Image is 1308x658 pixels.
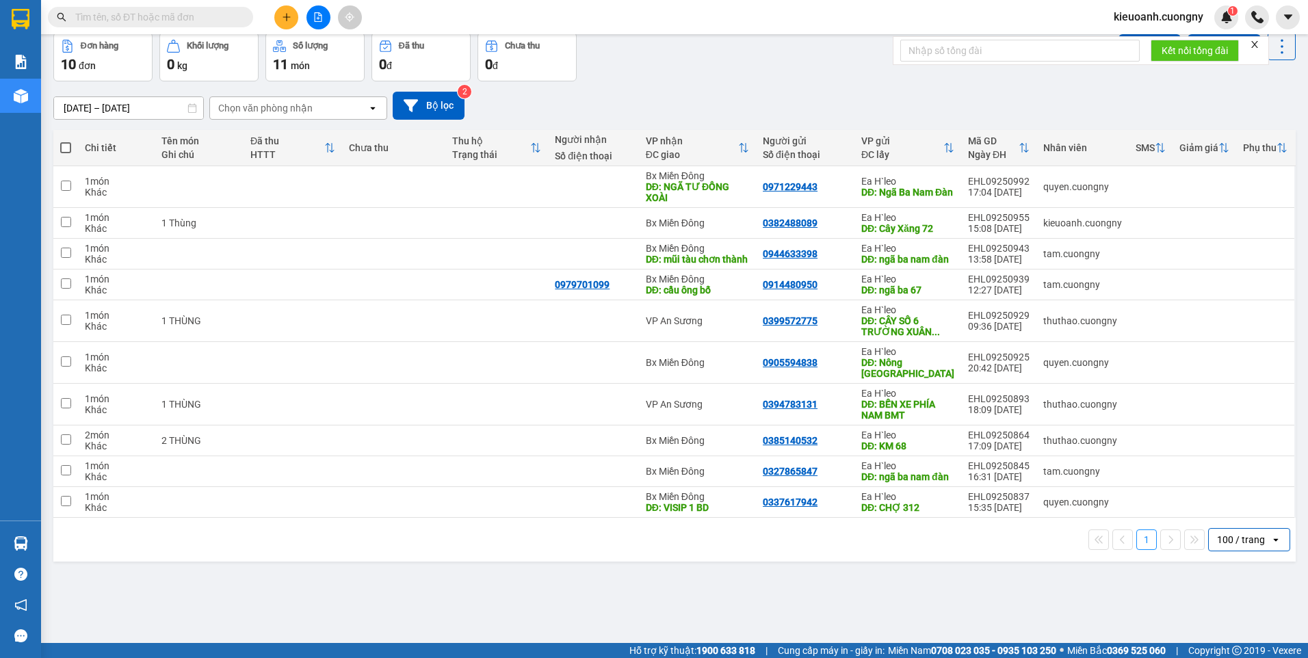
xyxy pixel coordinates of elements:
[85,393,148,404] div: 1 món
[250,135,324,146] div: Đã thu
[900,40,1140,62] input: Nhập số tổng đài
[968,393,1030,404] div: EHL09250893
[861,315,954,337] div: DĐ: CÂY SỐ 6 TRƯỜNG XUÂN ĐẮK SONG
[1043,399,1122,410] div: thuthao.cuongny
[371,32,471,81] button: Đã thu0đ
[1136,529,1157,550] button: 1
[861,149,943,160] div: ĐC lấy
[861,243,954,254] div: Ea H`leo
[968,363,1030,373] div: 20:42 [DATE]
[345,12,354,22] span: aim
[1251,11,1264,23] img: phone-icon
[85,212,148,223] div: 1 món
[861,502,954,513] div: DĐ: CHỢ 312
[555,279,610,290] div: 0979701099
[763,279,817,290] div: 0914480950
[968,440,1030,451] div: 17:09 [DATE]
[968,310,1030,321] div: EHL09250929
[968,223,1030,234] div: 15:08 [DATE]
[763,315,817,326] div: 0399572775
[1151,40,1239,62] button: Kết nối tổng đài
[14,55,28,69] img: solution-icon
[1173,130,1236,166] th: Toggle SortBy
[161,218,237,228] div: 1 Thùng
[159,32,259,81] button: Khối lượng0kg
[763,466,817,477] div: 0327865847
[1067,643,1166,658] span: Miền Bắc
[53,32,153,81] button: Đơn hàng10đơn
[861,187,954,198] div: DĐ: Ngã Ba Nam Đàn
[161,315,237,326] div: 1 THÙNG
[1043,435,1122,446] div: thuthao.cuongny
[85,321,148,332] div: Khác
[161,399,237,410] div: 1 THÙNG
[85,223,148,234] div: Khác
[1276,5,1300,29] button: caret-down
[646,254,749,265] div: DĐ: mũi tàu chơn thành
[861,176,954,187] div: Ea H`leo
[778,643,885,658] span: Cung cấp máy in - giấy in:
[931,645,1056,656] strong: 0708 023 035 - 0935 103 250
[85,176,148,187] div: 1 món
[646,170,749,181] div: Bx Miền Đông
[445,130,549,166] th: Toggle SortBy
[349,142,439,153] div: Chưa thu
[766,643,768,658] span: |
[85,502,148,513] div: Khác
[399,41,424,51] div: Đã thu
[968,321,1030,332] div: 09:36 [DATE]
[1217,533,1265,547] div: 100 / trang
[861,223,954,234] div: DĐ: Cây Xăng 72
[14,536,28,551] img: warehouse-icon
[861,491,954,502] div: Ea H`leo
[861,304,954,315] div: Ea H`leo
[555,134,631,145] div: Người nhận
[313,12,323,22] span: file-add
[763,357,817,368] div: 0905594838
[244,130,342,166] th: Toggle SortBy
[861,440,954,451] div: DĐ: KM 68
[961,130,1036,166] th: Toggle SortBy
[1282,11,1294,23] span: caret-down
[763,135,848,146] div: Người gửi
[646,285,749,295] div: DĐ: cầu ông bố
[57,12,66,22] span: search
[763,248,817,259] div: 0944633398
[1043,497,1122,508] div: quyen.cuongny
[187,41,228,51] div: Khối lượng
[81,41,118,51] div: Đơn hàng
[1043,357,1122,368] div: quyen.cuongny
[387,60,392,71] span: đ
[85,243,148,254] div: 1 món
[968,404,1030,415] div: 18:09 [DATE]
[968,254,1030,265] div: 13:58 [DATE]
[1043,466,1122,477] div: tam.cuongny
[968,135,1019,146] div: Mã GD
[1250,40,1259,49] span: close
[861,388,954,399] div: Ea H`leo
[1179,142,1218,153] div: Giảm giá
[79,60,96,71] span: đơn
[161,435,237,446] div: 2 THÙNG
[646,435,749,446] div: Bx Miền Đông
[646,357,749,368] div: Bx Miền Đông
[861,399,954,421] div: DĐ: BẾN XE PHÍA NAM BMT
[646,181,749,203] div: DĐ: NGÃ TƯ ĐỒNG XOÀI
[968,243,1030,254] div: EHL09250943
[968,274,1030,285] div: EHL09250939
[485,56,493,73] span: 0
[888,643,1056,658] span: Miền Nam
[968,352,1030,363] div: EHL09250925
[968,471,1030,482] div: 16:31 [DATE]
[763,218,817,228] div: 0382488089
[452,135,531,146] div: Thu hộ
[85,404,148,415] div: Khác
[282,12,291,22] span: plus
[932,326,940,337] span: ...
[646,149,738,160] div: ĐC giao
[493,60,498,71] span: đ
[14,598,27,611] span: notification
[1270,534,1281,545] svg: open
[85,187,148,198] div: Khác
[14,568,27,581] span: question-circle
